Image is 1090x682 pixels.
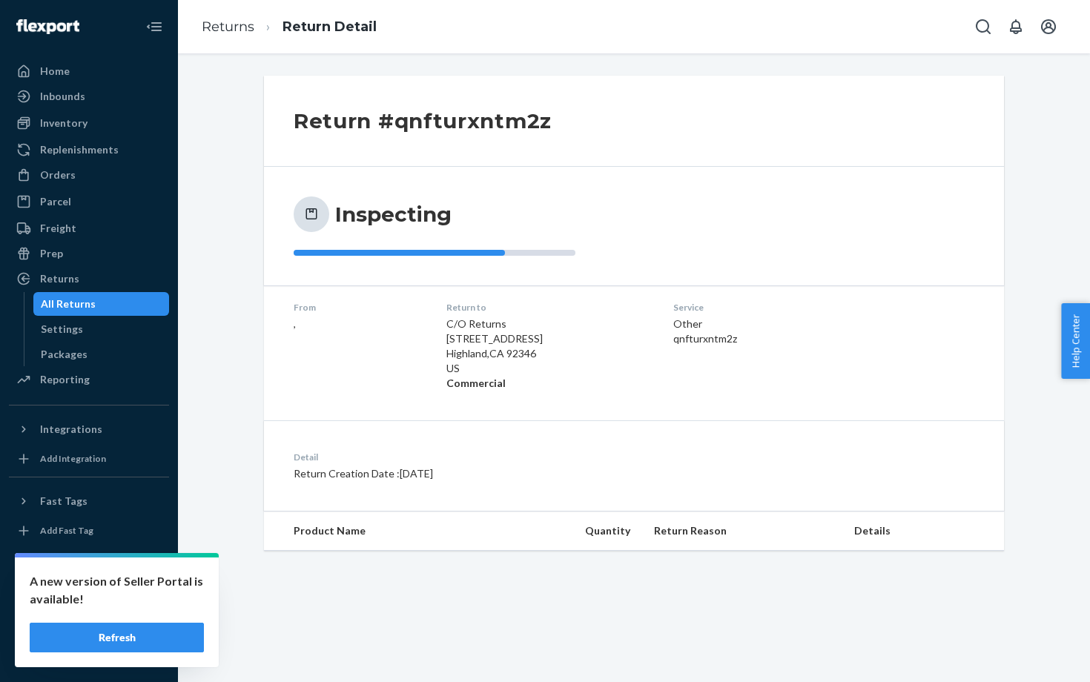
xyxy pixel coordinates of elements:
[499,512,642,551] th: Quantity
[294,451,704,463] dt: Detail
[9,640,169,664] button: Give Feedback
[40,64,70,79] div: Home
[673,317,702,330] span: Other
[446,301,650,314] dt: Return to
[9,267,169,291] a: Returns
[1034,12,1063,42] button: Open account menu
[446,331,650,346] p: [STREET_ADDRESS]
[642,512,842,551] th: Return Reason
[40,452,106,465] div: Add Integration
[9,368,169,391] a: Reporting
[294,301,423,314] dt: From
[9,59,169,83] a: Home
[40,142,119,157] div: Replenishments
[9,111,169,135] a: Inventory
[40,116,87,130] div: Inventory
[40,524,93,537] div: Add Fast Tag
[9,190,169,213] a: Parcel
[283,19,377,35] a: Return Detail
[673,331,844,346] div: qnfturxntm2z
[41,322,83,337] div: Settings
[9,242,169,265] a: Prep
[9,447,169,471] a: Add Integration
[842,512,1004,551] th: Details
[335,201,452,228] h3: Inspecting
[446,377,506,389] strong: Commercial
[9,615,169,639] a: Help Center
[9,590,169,614] a: Talk to Support
[33,292,170,316] a: All Returns
[1061,303,1090,379] button: Help Center
[1001,12,1031,42] button: Open notifications
[16,19,79,34] img: Flexport logo
[33,342,170,366] a: Packages
[40,422,102,437] div: Integrations
[9,417,169,441] button: Integrations
[9,163,169,187] a: Orders
[139,12,169,42] button: Close Navigation
[9,489,169,513] button: Fast Tags
[294,317,296,330] span: ,
[9,216,169,240] a: Freight
[40,372,90,387] div: Reporting
[673,301,844,314] dt: Service
[9,519,169,543] a: Add Fast Tag
[41,297,96,311] div: All Returns
[446,346,650,361] p: Highland , CA 92346
[30,623,204,652] button: Refresh
[968,12,998,42] button: Open Search Box
[294,105,552,136] h2: Return #qnfturxntm2z
[30,572,204,608] p: A new version of Seller Portal is available!
[294,466,704,481] p: Return Creation Date : [DATE]
[40,168,76,182] div: Orders
[40,494,87,509] div: Fast Tags
[33,317,170,341] a: Settings
[40,271,79,286] div: Returns
[9,138,169,162] a: Replenishments
[202,19,254,35] a: Returns
[446,317,650,331] p: C/O Returns
[9,85,169,108] a: Inbounds
[9,565,169,589] a: Settings
[446,361,650,376] p: US
[40,89,85,104] div: Inbounds
[40,246,63,261] div: Prep
[40,194,71,209] div: Parcel
[41,347,87,362] div: Packages
[190,5,389,49] ol: breadcrumbs
[40,221,76,236] div: Freight
[264,512,499,551] th: Product Name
